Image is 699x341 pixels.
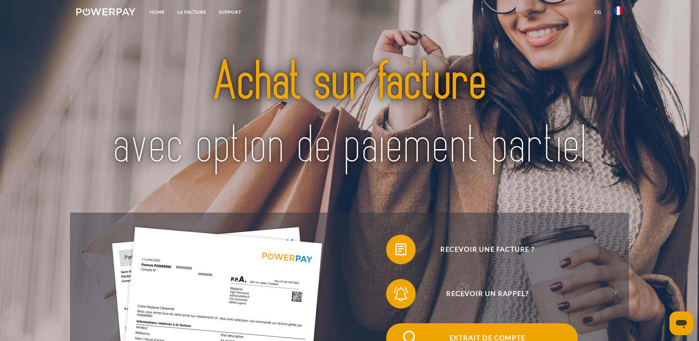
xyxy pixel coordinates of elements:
[143,6,171,19] a: Home
[171,6,213,19] a: LA FACTURE
[588,6,608,19] a: CG
[76,8,136,15] img: logo-powerpay-white.svg
[392,285,410,303] img: qb_bell.svg
[614,6,623,15] img: fr
[386,235,578,264] button: Recevoir une facture ?
[392,240,410,259] img: qb_bill.svg
[103,34,596,195] img: title-powerpay_fr.svg
[386,279,578,309] button: Recevoir un rappel?
[213,6,248,19] a: Support
[670,311,693,335] iframe: Bouton de lancement de la fenêtre de messagerie
[397,279,577,309] span: Recevoir un rappel?
[397,235,577,264] span: Recevoir une facture ?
